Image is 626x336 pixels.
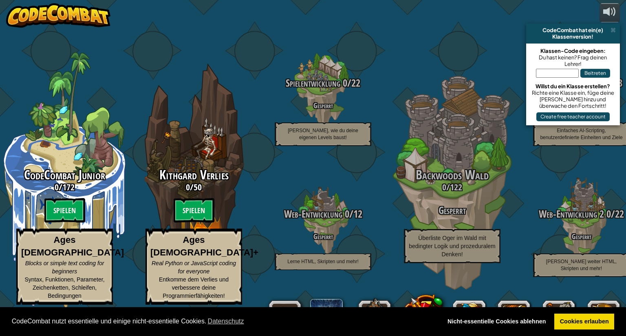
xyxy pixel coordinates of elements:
[351,76,360,90] span: 22
[258,233,388,240] h4: Gesperrt
[150,235,258,257] strong: Ages [DEMOGRAPHIC_DATA]+
[388,205,517,216] h3: Gesperrt
[416,166,489,183] span: Backwoods Wald
[24,276,104,299] span: Syntax, Funktionen, Parameter, Zeichenketten, Schleifen, Bedingungen
[129,52,258,310] div: Complete previous world to unlock
[186,181,190,193] span: 0
[258,78,388,89] h3: /
[580,69,610,78] button: Beitreten
[530,48,616,54] div: Klassen-Code eingeben:
[342,207,349,221] span: 0
[21,235,124,257] strong: Ages [DEMOGRAPHIC_DATA]
[44,198,85,223] btn: Spielen
[340,76,347,90] span: 0
[206,315,245,327] a: learn more about cookies
[554,314,614,330] a: allow cookies
[258,102,388,109] h4: Gesperrt
[530,54,616,67] div: Du hast keinen? Frag deinen Lehrer!
[540,128,622,140] span: Einfaches AI-Scripting, benutzerdefinierte Einheiten und Ziele
[388,182,517,192] h3: /
[287,259,359,264] span: Lerne HTML, Skripten und mehr!
[539,207,604,221] span: Web-Entwicklung 2
[409,235,495,257] span: Überliste Oger im Wald mit bedingter Logik und prozeduralem Denken!
[530,89,616,109] div: Richte eine Klasse ein, füge deine [PERSON_NAME] hinzu und überwache den Fortschritt!
[529,33,617,40] div: Klassenversion!
[288,128,358,140] span: [PERSON_NAME], wie du deine eigenen Levels baust!
[600,3,620,22] button: Lautstärke anpassen
[529,27,617,33] div: CodeCombat hat ein(e)
[442,314,551,330] a: deny cookies
[450,181,462,193] span: 122
[24,166,105,183] span: CodeCombat Junior
[284,207,342,221] span: Web-Entwicklung
[159,276,229,299] span: Entkomme dem Verlies und verbessere deine Programmierfähigkeiten!
[55,181,59,193] span: 0
[442,181,446,193] span: 0
[546,259,617,271] span: [PERSON_NAME] weiter HTML, Skripten und mehr!
[152,260,236,275] span: Real Python or JavaScript coding for everyone
[194,181,202,193] span: 50
[530,83,616,89] div: Willst du ein Klasse erstellen?
[286,76,340,90] span: Spielentwicklung
[174,198,214,223] btn: Spielen
[258,209,388,220] h3: /
[25,260,104,275] span: Blocks or simple text coding for beginners
[353,207,362,221] span: 12
[604,207,611,221] span: 0
[129,182,258,192] h3: /
[12,315,436,327] span: CodeCombat nutzt essentielle und einige nicht-essentielle Cookies.
[536,112,610,121] button: Create free teacher account
[613,76,622,90] span: 28
[62,181,75,193] span: 172
[615,207,624,221] span: 22
[159,166,229,183] span: Kithgard Verlies
[6,3,110,28] img: CodeCombat - Learn how to code by playing a game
